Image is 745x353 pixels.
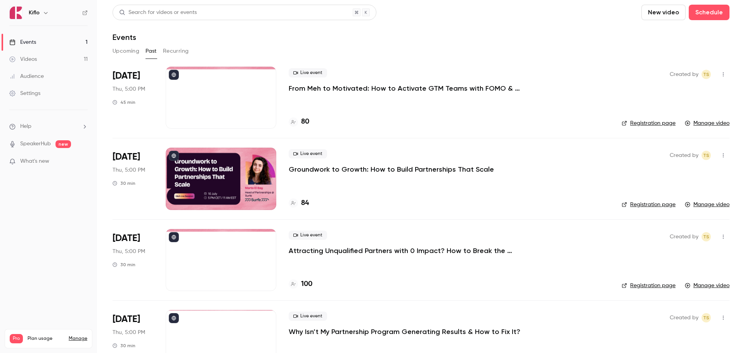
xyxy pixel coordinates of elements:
[9,90,40,97] div: Settings
[301,279,312,289] h4: 100
[113,70,140,82] span: [DATE]
[622,119,676,127] a: Registration page
[69,336,87,342] a: Manage
[113,166,145,174] span: Thu, 5:00 PM
[622,201,676,208] a: Registration page
[113,33,136,42] h1: Events
[9,72,44,80] div: Audience
[20,122,31,131] span: Help
[29,9,40,17] h6: Kiflo
[9,122,88,131] li: help-dropdown-opener
[55,140,71,148] span: new
[702,232,711,241] span: Tomica Stojanovikj
[670,70,698,79] span: Created by
[10,334,23,343] span: Pro
[289,68,327,77] span: Live event
[113,99,135,105] div: 45 min
[113,45,139,57] button: Upcoming
[685,119,729,127] a: Manage video
[289,84,521,93] a: From Meh to Motivated: How to Activate GTM Teams with FOMO & Competitive Drive
[289,165,494,174] a: Groundwork to Growth: How to Build Partnerships That Scale
[113,232,140,245] span: [DATE]
[685,282,729,289] a: Manage video
[703,232,709,241] span: TS
[703,151,709,160] span: TS
[113,262,135,268] div: 30 min
[113,180,135,186] div: 30 min
[301,198,309,208] h4: 84
[301,117,309,127] h4: 80
[119,9,197,17] div: Search for videos or events
[113,329,145,336] span: Thu, 5:00 PM
[163,45,189,57] button: Recurring
[689,5,729,20] button: Schedule
[113,343,135,349] div: 30 min
[28,336,64,342] span: Plan usage
[702,70,711,79] span: Tomica Stojanovikj
[113,151,140,163] span: [DATE]
[20,140,51,148] a: SpeakerHub
[146,45,157,57] button: Past
[289,198,309,208] a: 84
[113,248,145,255] span: Thu, 5:00 PM
[703,70,709,79] span: TS
[9,55,37,63] div: Videos
[113,313,140,325] span: [DATE]
[702,151,711,160] span: Tomica Stojanovikj
[702,313,711,322] span: Tomica Stojanovikj
[78,158,88,165] iframe: Noticeable Trigger
[20,157,49,165] span: What's new
[113,85,145,93] span: Thu, 5:00 PM
[622,282,676,289] a: Registration page
[641,5,686,20] button: New video
[670,151,698,160] span: Created by
[289,246,521,255] a: Attracting Unqualified Partners with 0 Impact? How to Break the Cycle
[289,117,309,127] a: 80
[289,312,327,321] span: Live event
[113,67,153,129] div: Sep 4 Thu, 5:00 PM (Europe/Rome)
[10,7,22,19] img: Kiflo
[113,148,153,210] div: Jul 10 Thu, 5:00 PM (Europe/Brussels)
[9,38,36,46] div: Events
[685,201,729,208] a: Manage video
[289,279,312,289] a: 100
[289,327,520,336] a: Why Isn’t My Partnership Program Generating Results & How to Fix It?
[289,149,327,158] span: Live event
[670,232,698,241] span: Created by
[703,313,709,322] span: TS
[670,313,698,322] span: Created by
[289,231,327,240] span: Live event
[113,229,153,291] div: Jun 26 Thu, 5:00 PM (Europe/Skopje)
